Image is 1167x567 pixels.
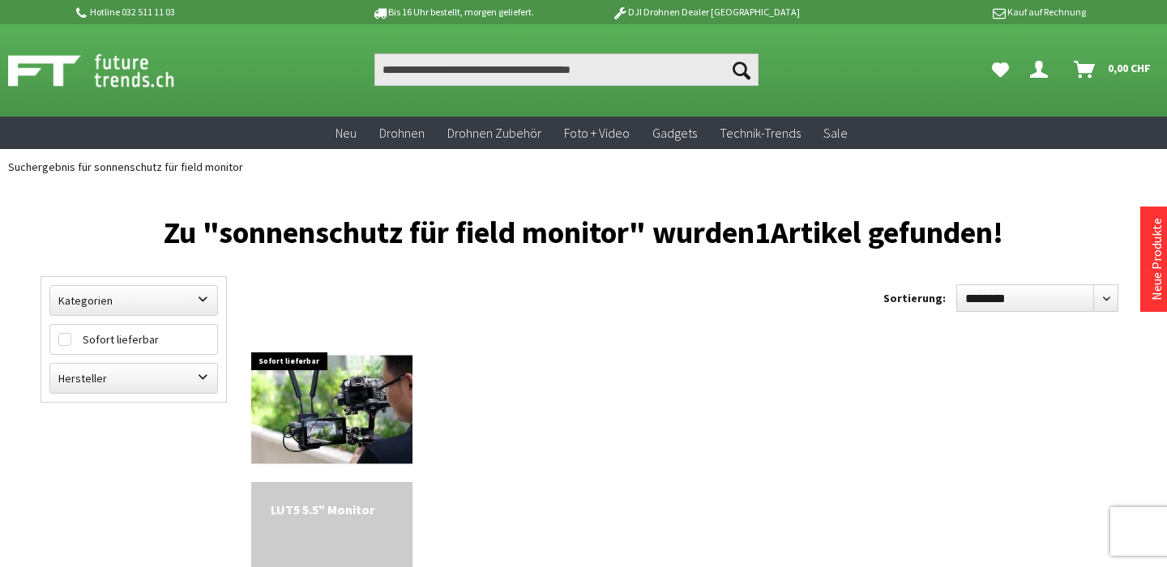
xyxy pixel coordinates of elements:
[379,125,425,141] span: Drohnen
[8,160,243,174] span: Suchergebnis für sonnenschutz für field monitor
[725,53,759,86] button: Suchen
[754,213,771,251] span: 1
[436,117,553,150] a: Drohnen Zubehör
[326,2,579,22] p: Bis 16 Uhr bestellt, morgen geliefert.
[368,117,436,150] a: Drohnen
[720,125,801,141] span: Technik-Trends
[1108,55,1151,81] span: 0,00 CHF
[984,53,1017,86] a: Meine Favoriten
[271,501,392,518] div: LUT5 5.5" Monitor
[336,125,357,141] span: Neu
[579,2,832,22] p: DJI Drohnen Dealer [GEOGRAPHIC_DATA]
[251,353,412,466] img: LUT5 5.5" Monitor
[50,325,217,354] label: Sofort lieferbar
[883,285,946,311] label: Sortierung:
[652,125,697,141] span: Gadgets
[823,125,848,141] span: Sale
[8,50,210,91] img: Shop Futuretrends - zur Startseite wechseln
[1024,53,1061,86] a: Dein Konto
[564,125,630,141] span: Foto + Video
[73,2,326,22] p: Hotline 032 511 11 03
[641,117,708,150] a: Gadgets
[50,364,217,393] label: Hersteller
[41,221,1126,244] h1: Zu "sonnenschutz für field monitor" wurden Artikel gefunden!
[1067,53,1159,86] a: Warenkorb
[324,117,368,150] a: Neu
[553,117,641,150] a: Foto + Video
[832,2,1085,22] p: Kauf auf Rechnung
[447,125,541,141] span: Drohnen Zubehör
[1148,218,1165,301] a: Neue Produkte
[374,53,759,86] input: Produkt, Marke, Kategorie, EAN, Artikelnummer…
[708,117,812,150] a: Technik-Trends
[812,117,859,150] a: Sale
[50,286,217,315] label: Kategorien
[271,501,392,518] a: LUT5 5.5" Monitor 277,00 CHF In den Warenkorb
